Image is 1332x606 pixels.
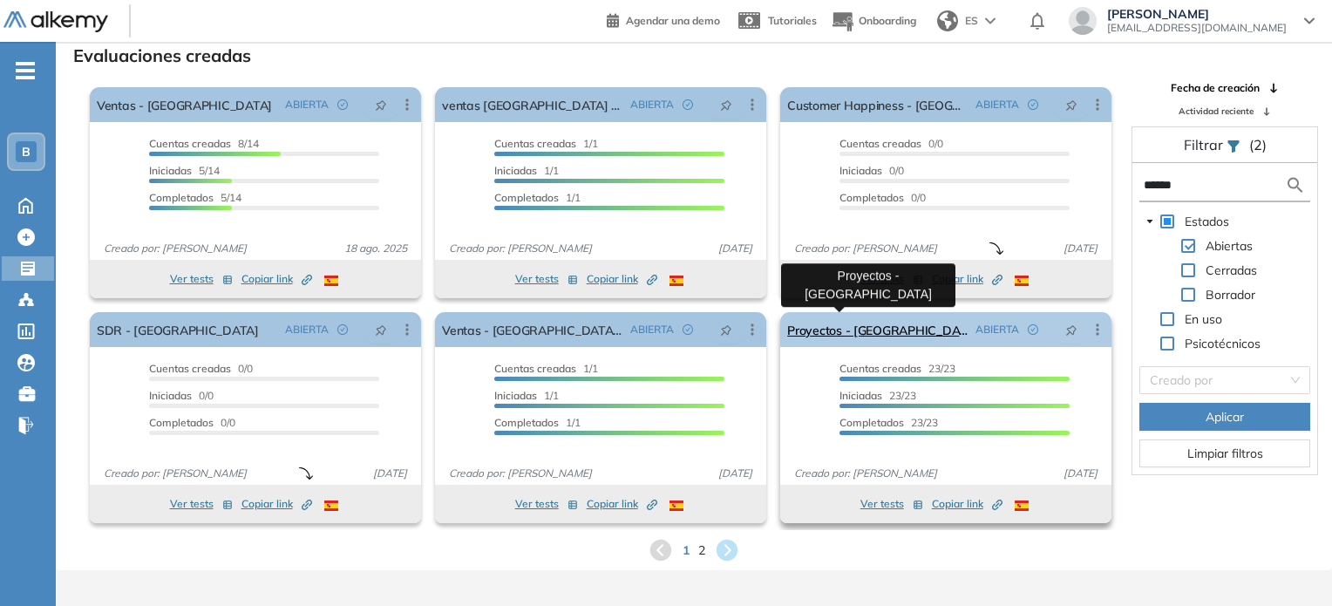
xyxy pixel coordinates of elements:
[324,276,338,286] img: ESP
[860,494,923,514] button: Ver tests
[241,269,312,289] button: Copiar link
[839,191,926,204] span: 0/0
[839,164,904,177] span: 0/0
[97,312,259,347] a: SDR - [GEOGRAPHIC_DATA]
[630,322,674,337] span: ABIERTA
[366,466,414,481] span: [DATE]
[494,416,581,429] span: 1/1
[1107,7,1287,21] span: [PERSON_NAME]
[1181,211,1233,232] span: Estados
[149,389,214,402] span: 0/0
[831,3,916,40] button: Onboarding
[711,241,759,256] span: [DATE]
[937,10,958,31] img: world
[149,362,231,375] span: Cuentas creadas
[494,164,559,177] span: 1/1
[494,164,537,177] span: Iniciadas
[149,137,259,150] span: 8/14
[442,312,623,347] a: Ventas - [GEOGRAPHIC_DATA] (intermedio)
[1185,336,1261,351] span: Psicotécnicos
[975,322,1019,337] span: ABIERTA
[1202,284,1259,305] span: Borrador
[683,324,693,335] span: check-circle
[1139,439,1310,467] button: Limpiar filtros
[787,87,968,122] a: Customer Happiness - [GEOGRAPHIC_DATA]
[324,500,338,511] img: ESP
[787,241,944,256] span: Creado por: [PERSON_NAME]
[241,496,312,512] span: Copiar link
[839,416,904,429] span: Completados
[1145,217,1154,226] span: caret-down
[669,276,683,286] img: ESP
[1107,21,1287,35] span: [EMAIL_ADDRESS][DOMAIN_NAME]
[3,11,108,33] img: Logo
[97,87,272,122] a: Ventas - [GEOGRAPHIC_DATA]
[787,312,968,347] a: Proyectos - [GEOGRAPHIC_DATA]
[1206,287,1255,303] span: Borrador
[1065,323,1077,337] span: pushpin
[975,97,1019,112] span: ABIERTA
[1202,235,1256,256] span: Abiertas
[1206,407,1244,426] span: Aplicar
[839,137,921,150] span: Cuentas creadas
[1187,444,1263,463] span: Limpiar filtros
[839,362,955,375] span: 23/23
[932,271,1002,287] span: Copiar link
[630,97,674,112] span: ABIERTA
[442,87,623,122] a: ventas [GEOGRAPHIC_DATA] - avanzado
[149,191,241,204] span: 5/14
[859,14,916,27] span: Onboarding
[1185,214,1229,229] span: Estados
[587,269,657,289] button: Copiar link
[97,466,254,481] span: Creado por: [PERSON_NAME]
[587,496,657,512] span: Copiar link
[73,45,251,66] h3: Evaluaciones creadas
[1184,136,1227,153] span: Filtrar
[932,269,1002,289] button: Copiar link
[1015,276,1029,286] img: ESP
[241,494,312,514] button: Copiar link
[787,466,944,481] span: Creado por: [PERSON_NAME]
[781,263,955,307] div: Proyectos - [GEOGRAPHIC_DATA]
[285,322,329,337] span: ABIERTA
[1065,98,1077,112] span: pushpin
[1206,262,1257,278] span: Cerradas
[683,99,693,110] span: check-circle
[587,494,657,514] button: Copiar link
[839,137,943,150] span: 0/0
[683,541,690,560] span: 1
[839,389,916,402] span: 23/23
[1181,309,1226,330] span: En uso
[149,191,214,204] span: Completados
[711,466,759,481] span: [DATE]
[1052,316,1091,344] button: pushpin
[494,191,581,204] span: 1/1
[1179,105,1254,118] span: Actividad reciente
[22,145,31,159] span: B
[839,416,938,429] span: 23/23
[1206,238,1253,254] span: Abiertas
[285,97,329,112] span: ABIERTA
[1202,260,1261,281] span: Cerradas
[985,17,996,24] img: arrow
[494,362,576,375] span: Cuentas creadas
[587,271,657,287] span: Copiar link
[932,496,1002,512] span: Copiar link
[669,500,683,511] img: ESP
[170,269,233,289] button: Ver tests
[337,99,348,110] span: check-circle
[337,324,348,335] span: check-circle
[494,191,559,204] span: Completados
[442,241,599,256] span: Creado por: [PERSON_NAME]
[839,191,904,204] span: Completados
[698,541,705,560] span: 2
[149,416,235,429] span: 0/0
[494,362,598,375] span: 1/1
[494,389,537,402] span: Iniciadas
[1015,500,1029,511] img: ESP
[1249,134,1267,155] span: (2)
[707,91,745,119] button: pushpin
[768,14,817,27] span: Tutoriales
[149,389,192,402] span: Iniciadas
[515,269,578,289] button: Ver tests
